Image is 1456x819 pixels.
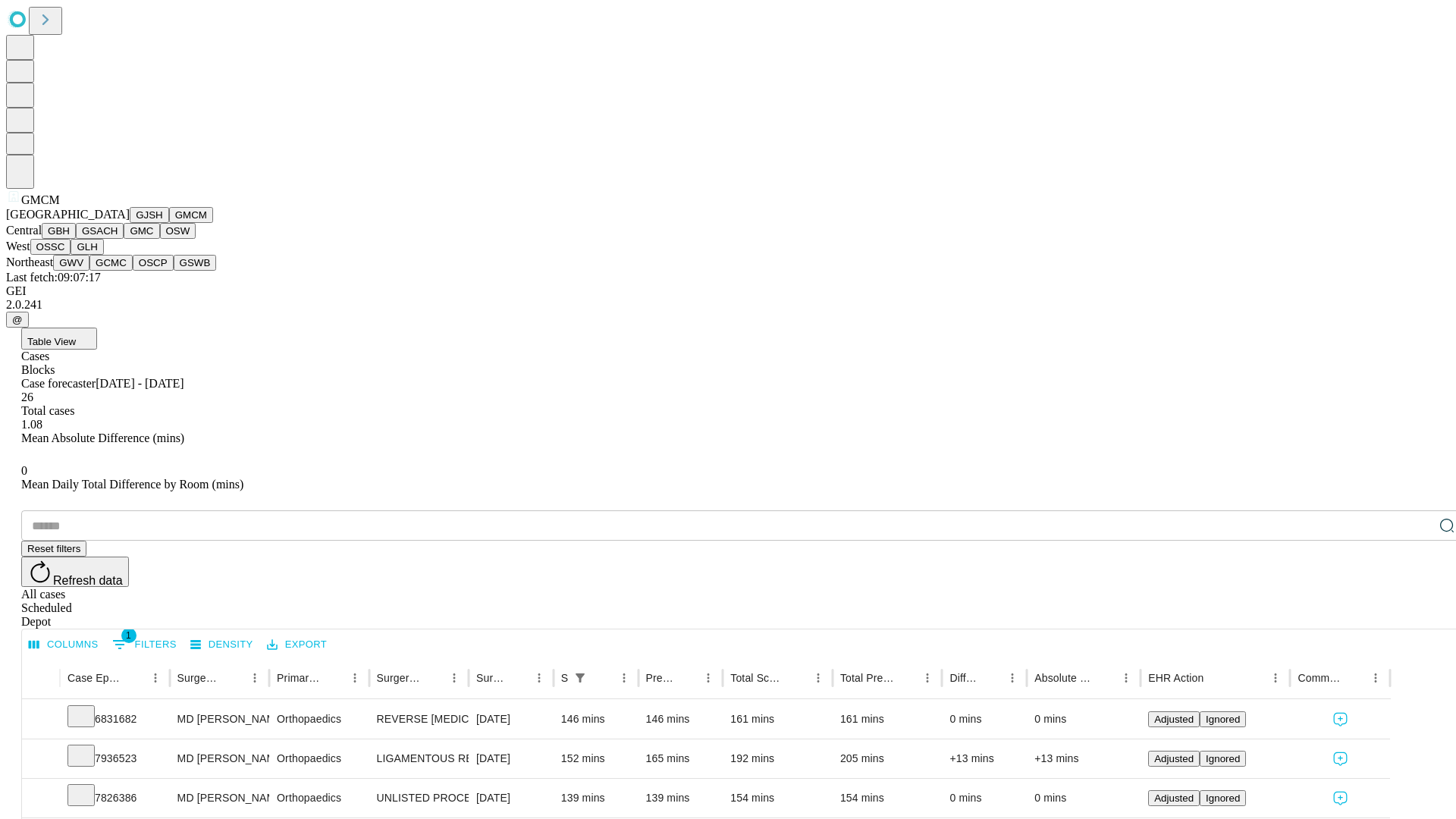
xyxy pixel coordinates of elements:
button: Sort [981,667,1002,689]
span: GMCM [21,193,60,206]
button: Sort [896,667,917,689]
div: Difference [949,672,979,684]
button: Menu [529,667,550,689]
button: Menu [1265,667,1286,689]
div: MD [PERSON_NAME] [PERSON_NAME] Md [177,700,262,739]
button: Expand [30,746,52,773]
div: 205 mins [840,739,935,778]
span: Case forecaster [21,377,96,390]
button: Expand [30,786,52,812]
button: Select columns [25,633,102,657]
button: Ignored [1200,711,1246,727]
button: Menu [613,667,635,689]
button: Menu [444,667,465,689]
div: REVERSE [MEDICAL_DATA] [377,700,461,739]
button: OSSC [30,239,71,255]
button: Refresh data [21,557,129,587]
span: Ignored [1206,792,1240,804]
button: Sort [1344,667,1365,689]
span: Refresh data [53,574,123,587]
div: Total Predicted Duration [840,672,895,684]
span: [DATE] - [DATE] [96,377,184,390]
button: GSWB [174,255,217,271]
div: 152 mins [561,739,631,778]
button: Sort [786,667,808,689]
div: 146 mins [561,700,631,739]
button: Menu [808,667,829,689]
span: Reset filters [27,543,80,554]
span: Table View [27,336,76,347]
div: Surgery Date [476,672,506,684]
div: Surgeon Name [177,672,221,684]
div: LIGAMENTOUS RECONSTRUCTION KNEE EXTRA ARTICULAR [377,739,461,778]
button: Ignored [1200,790,1246,806]
button: GCMC [89,255,133,271]
div: 161 mins [840,700,935,739]
button: Menu [917,667,938,689]
div: 139 mins [646,779,716,817]
button: Menu [1002,667,1023,689]
div: 0 mins [949,779,1019,817]
span: [GEOGRAPHIC_DATA] [6,208,130,221]
button: Ignored [1200,751,1246,767]
div: 139 mins [561,779,631,817]
button: GBH [42,223,76,239]
span: Adjusted [1154,792,1194,804]
div: Primary Service [277,672,321,684]
button: Sort [592,667,613,689]
span: 1 [121,628,136,643]
div: Orthopaedics [277,739,361,778]
div: UNLISTED PROCEDURE PELVIS OR HIP JOINT [377,779,461,817]
span: Mean Daily Total Difference by Room (mins) [21,478,243,491]
button: Expand [30,707,52,733]
span: West [6,240,30,253]
div: Absolute Difference [1034,672,1093,684]
div: Scheduled In Room Duration [561,672,568,684]
button: Adjusted [1148,711,1200,727]
button: GLH [71,239,103,255]
button: Table View [21,328,97,350]
span: Ignored [1206,753,1240,764]
span: @ [12,314,23,325]
button: GMCM [169,207,213,223]
div: 154 mins [840,779,935,817]
div: 7936523 [67,739,162,778]
span: 0 [21,464,27,477]
div: GEI [6,284,1450,298]
div: [DATE] [476,700,546,739]
button: Sort [676,667,698,689]
button: @ [6,312,29,328]
div: Surgery Name [377,672,421,684]
button: Sort [1094,667,1116,689]
div: +13 mins [949,739,1019,778]
button: Menu [344,667,366,689]
div: +13 mins [1034,739,1133,778]
button: Sort [1205,667,1226,689]
span: 26 [21,391,33,403]
button: Adjusted [1148,790,1200,806]
button: Menu [145,667,166,689]
div: 161 mins [730,700,825,739]
div: Case Epic Id [67,672,122,684]
span: Total cases [21,404,74,417]
div: 1 active filter [570,667,591,689]
span: Central [6,224,42,237]
div: 0 mins [1034,700,1133,739]
button: Export [263,633,331,657]
button: Show filters [108,632,180,657]
button: Sort [124,667,145,689]
button: Sort [507,667,529,689]
button: OSCP [133,255,174,271]
button: Menu [1116,667,1137,689]
div: 0 mins [949,700,1019,739]
button: GMC [124,223,159,239]
div: 6831682 [67,700,162,739]
div: 7826386 [67,779,162,817]
div: Orthopaedics [277,700,361,739]
button: Density [187,633,257,657]
button: Menu [244,667,265,689]
div: [DATE] [476,739,546,778]
div: 2.0.241 [6,298,1450,312]
div: MD [PERSON_NAME] [PERSON_NAME] Md [177,779,262,817]
button: Sort [223,667,244,689]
